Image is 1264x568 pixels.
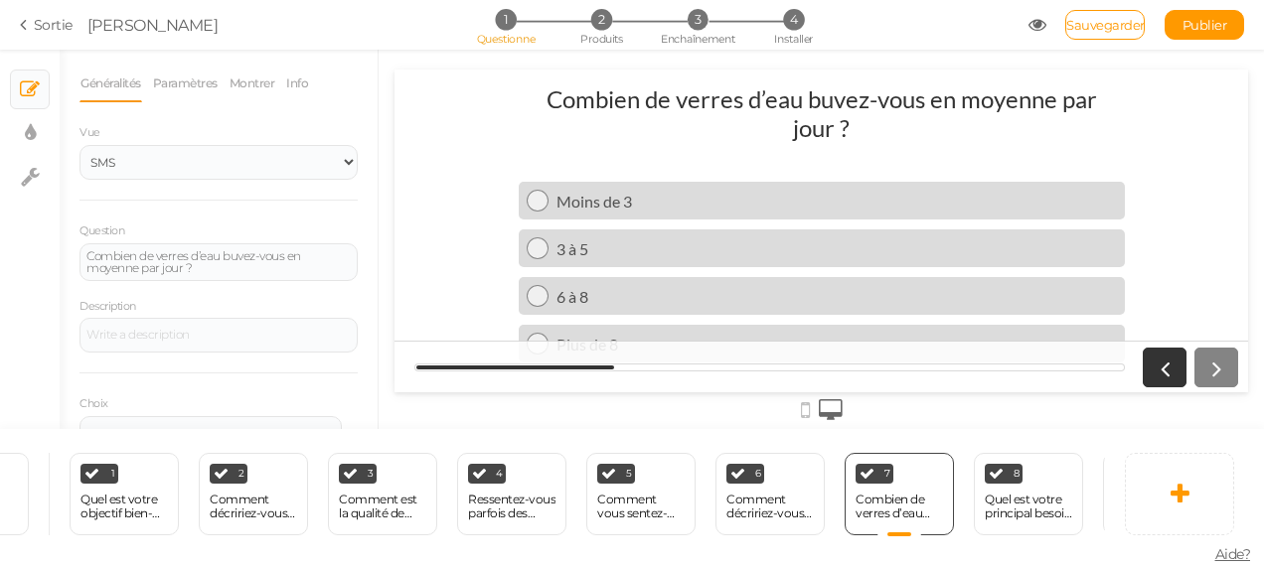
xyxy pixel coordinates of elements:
a: Généralités [79,65,142,102]
span: 7 [884,469,890,479]
div: Quel est votre principal besoin capillaire ? [985,493,1072,520]
span: 5 [626,469,632,479]
div: 5 Comment vous sentez-vous face au stress quotidien ? [586,453,696,535]
span: 8 [1014,469,1020,479]
span: 3 [688,9,709,30]
div: 3 à 5 [162,170,722,189]
div: 1 Quel est votre objectif bien-être [DATE] ? [70,453,179,535]
span: 4 [496,469,503,479]
div: Comment décririez-vous votre niveau d’énergie en ce moment ? [210,493,297,520]
span: 1 [495,9,516,30]
label: Choix [79,397,108,411]
div: 6 Comment décririez-vous vos habitudes alimentaires ? [715,453,825,535]
li: 2 Produits [555,9,648,30]
div: 7 Combien de verres d’eau buvez-vous en moyenne par jour ? [845,453,954,535]
span: Sauvegarder [1066,17,1145,33]
font: Sortie [34,16,73,34]
a: Info [285,65,309,102]
div: 9 Comment décririez-vous votre peau ? [1103,453,1212,535]
span: 2 [238,469,244,479]
div: Comment décririez-vous vos habitudes alimentaires ? [726,493,814,520]
div: Combien de verres d’eau buvez-vous en moyenne par jour ? [856,493,943,520]
span: 1 [111,469,115,479]
a: Paramètres [152,65,219,102]
span: Aide? [1215,545,1251,563]
div: Comment est la qualité de votre sommeil ? [339,493,426,520]
div: Moins de 3 [86,428,335,440]
div: 6 à 8 [162,217,722,236]
li: 4 Installer [747,9,840,30]
div: Plus de 8 [162,265,722,284]
div: [PERSON_NAME] [87,13,219,37]
div: 2 Comment décririez-vous votre niveau d’énergie en ce moment ? [199,453,308,535]
span: Publier [1183,17,1227,33]
div: Quel est votre objectif bien-être [DATE] ? [80,493,168,520]
div: Sauvegarder [1065,10,1145,40]
div: Comment vous sentez-vous face au stress quotidien ? [597,493,685,520]
a: Montrer [229,65,276,102]
span: Installer [774,32,813,46]
div: Combien de verres d’eau buvez-vous en moyenne par jour ? [144,15,711,72]
span: 2 [591,9,612,30]
li: 3 Enchaînement [652,9,744,30]
div: Moins de 3 [162,122,722,141]
span: Produits [580,32,623,46]
li: 1 Questionne [459,9,552,30]
div: 8 Quel est votre principal besoin capillaire ? [974,453,1083,535]
span: 4 [783,9,804,30]
div: 3 Comment est la qualité de votre sommeil ? [328,453,437,535]
span: Questionne [477,32,536,46]
span: Enchaînement [661,32,735,46]
span: 3 [368,469,374,479]
div: Combien de verres d’eau buvez-vous en moyenne par jour ? [86,250,351,274]
div: 4 Ressentez-vous parfois des inconforts digestifs (ballonnements, lourdeurs) ? [457,453,566,535]
div: Ressentez-vous parfois des inconforts digestifs (ballonnements, lourdeurs) ? [468,493,555,520]
span: Vue [79,125,100,139]
span: 6 [755,469,761,479]
label: Description [79,300,136,314]
label: Question [79,224,124,238]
